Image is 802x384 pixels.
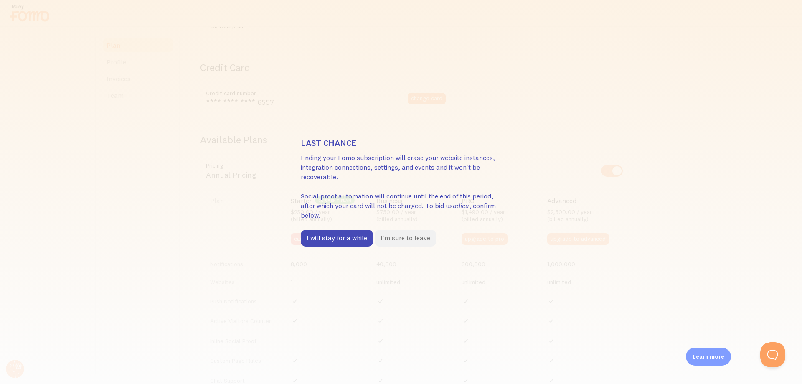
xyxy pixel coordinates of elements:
div: Learn more [686,348,731,366]
i: adieu [453,201,469,210]
p: Ending your Fomo subscription will erase your website instances, integration connections, setting... [301,153,501,220]
p: Learn more [693,353,724,361]
h3: Last chance [301,137,501,148]
button: I will stay for a while [301,230,373,247]
iframe: Help Scout Beacon - Open [760,342,785,367]
button: I'm sure to leave [375,230,436,247]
